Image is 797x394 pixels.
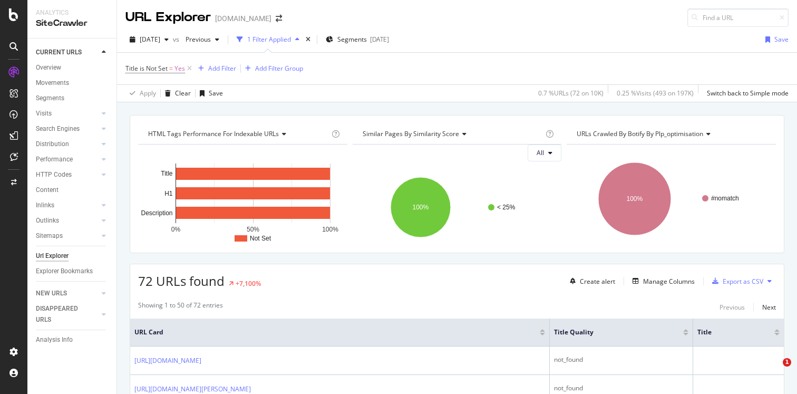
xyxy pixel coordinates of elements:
[575,126,766,142] h4: URLs Crawled By Botify By plp_optimisation
[36,303,99,325] a: DISAPPEARED URLS
[125,85,156,102] button: Apply
[711,195,739,202] text: #nomatch
[774,35,789,44] div: Save
[36,78,109,89] a: Movements
[36,230,99,242] a: Sitemaps
[538,89,604,98] div: 0.7 % URLs ( 72 on 10K )
[148,129,279,138] span: HTML Tags Performance for Indexable URLs
[36,251,69,262] div: Url Explorer
[723,277,763,286] div: Export as CSV
[181,31,223,48] button: Previous
[125,64,168,73] span: Title is Not Set
[36,185,59,196] div: Content
[36,169,72,180] div: HTTP Codes
[146,126,329,142] h4: HTML Tags Performance for Indexable URLs
[161,170,173,177] text: Title
[577,129,703,138] span: URLs Crawled By Botify By plp_optimisation
[36,251,109,262] a: Url Explorer
[36,200,99,211] a: Inlinks
[36,230,63,242] div: Sitemaps
[783,358,791,367] span: 1
[125,31,173,48] button: [DATE]
[250,235,271,242] text: Not Set
[554,328,668,337] span: Title Quality
[173,35,181,44] span: vs
[703,85,789,102] button: Switch back to Simple mode
[138,301,223,313] div: Showing 1 to 50 of 72 entries
[36,8,108,17] div: Analytics
[720,303,745,312] div: Previous
[141,209,172,217] text: Description
[247,226,259,233] text: 50%
[36,266,93,277] div: Explorer Bookmarks
[161,85,191,102] button: Clear
[36,200,54,211] div: Inlinks
[628,275,695,287] button: Manage Columns
[36,215,99,226] a: Outlinks
[36,185,109,196] a: Content
[36,108,99,119] a: Visits
[36,139,69,150] div: Distribution
[175,89,191,98] div: Clear
[169,64,173,73] span: =
[412,204,429,211] text: 100%
[370,35,389,44] div: [DATE]
[697,328,759,337] span: Title
[36,47,82,58] div: CURRENT URLS
[762,301,776,313] button: Next
[208,64,236,73] div: Add Filter
[304,34,313,45] div: times
[209,89,223,98] div: Save
[36,93,64,104] div: Segments
[36,169,99,180] a: HTTP Codes
[236,279,261,288] div: +7,100%
[36,62,61,73] div: Overview
[276,15,282,22] div: arrow-right-arrow-left
[707,89,789,98] div: Switch back to Simple mode
[134,355,201,366] a: [URL][DOMAIN_NAME]
[164,190,173,197] text: H1
[361,126,544,142] h4: Similar Pages By Similarity Score
[580,277,615,286] div: Create alert
[181,35,211,44] span: Previous
[363,129,459,138] span: Similar Pages By Similarity Score
[528,145,561,161] button: All
[627,195,643,203] text: 100%
[36,266,109,277] a: Explorer Bookmarks
[36,17,108,30] div: SiteCrawler
[36,334,73,345] div: Analysis Info
[567,153,773,245] div: A chart.
[171,226,181,233] text: 0%
[174,61,185,76] span: Yes
[36,154,73,165] div: Performance
[36,62,109,73] a: Overview
[537,148,544,157] span: All
[617,89,694,98] div: 0.25 % Visits ( 493 on 197K )
[196,85,223,102] button: Save
[36,123,80,134] div: Search Engines
[247,35,291,44] div: 1 Filter Applied
[138,153,345,245] svg: A chart.
[36,78,69,89] div: Movements
[762,303,776,312] div: Next
[140,35,160,44] span: 2025 Sep. 14th
[353,170,559,245] svg: A chart.
[255,64,303,73] div: Add Filter Group
[241,62,303,75] button: Add Filter Group
[36,47,99,58] a: CURRENT URLS
[140,89,156,98] div: Apply
[708,273,763,290] button: Export as CSV
[554,383,689,393] div: not_found
[36,288,99,299] a: NEW URLS
[322,31,393,48] button: Segments[DATE]
[36,303,89,325] div: DISAPPEARED URLS
[36,334,109,345] a: Analysis Info
[36,123,99,134] a: Search Engines
[554,355,689,364] div: not_found
[36,139,99,150] a: Distribution
[337,35,367,44] span: Segments
[761,358,786,383] iframe: Intercom live chat
[232,31,304,48] button: 1 Filter Applied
